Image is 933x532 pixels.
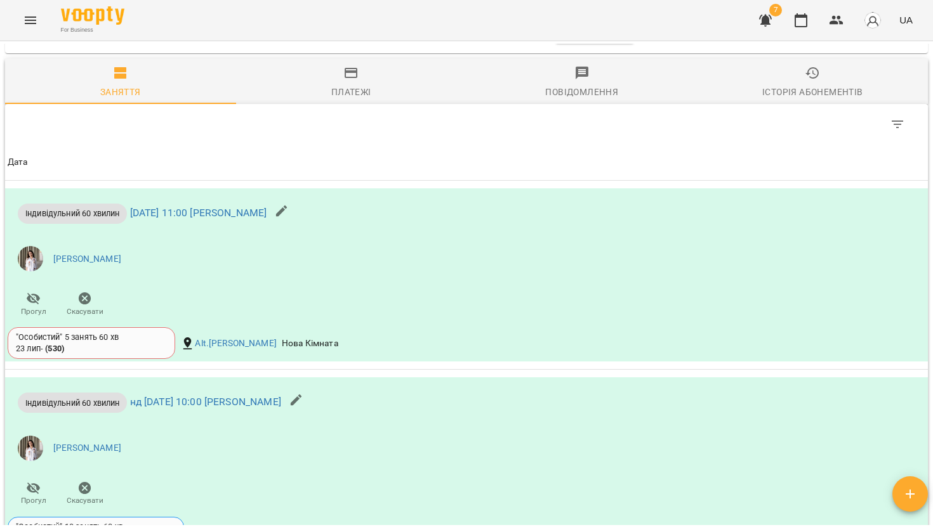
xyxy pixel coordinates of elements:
span: Прогул [21,306,46,317]
div: 23 лип - [16,343,64,354]
button: Menu [15,5,46,36]
span: Дата [8,155,925,170]
div: Table Toolbar [5,104,928,145]
span: Скасувати [67,306,103,317]
a: [PERSON_NAME] [53,253,121,266]
div: "Особистий" 5 занять 60 хв [16,332,167,343]
span: UA [899,13,913,27]
div: "Особистий" 5 занять 60 хв23 лип- (530) [8,327,175,359]
a: нд [DATE] 10:00 [PERSON_NAME] [130,396,281,408]
a: [DATE] 11:00 [PERSON_NAME] [130,207,267,219]
button: Прогул [8,476,59,512]
img: 364895220a4789552a8225db6642e1db.jpeg [18,436,43,461]
div: Sort [8,155,28,170]
button: Скасувати [59,287,110,322]
img: avatar_s.png [864,11,882,29]
span: Скасувати [67,495,103,506]
div: Нова Кімната [279,335,341,353]
span: Індивідульний 60 хвилин [18,397,127,409]
div: Дата [8,155,28,170]
button: Прогул [8,287,59,322]
a: [PERSON_NAME] [53,442,121,455]
span: Індивідульний 60 хвилин [18,207,127,219]
div: Платежі [331,84,371,100]
button: UA [894,8,918,32]
span: Прогул [21,495,46,506]
img: 364895220a4789552a8225db6642e1db.jpeg [18,246,43,271]
span: 7 [769,4,782,16]
div: Заняття [100,84,141,100]
img: Voopty Logo [61,6,124,25]
button: Скасувати [59,476,110,512]
button: Фільтр [882,109,913,139]
span: For Business [61,26,124,34]
a: Alt.[PERSON_NAME] [195,337,277,350]
b: ( 530 ) [45,344,64,353]
div: Історія абонементів [762,84,863,100]
div: Повідомлення [545,84,618,100]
